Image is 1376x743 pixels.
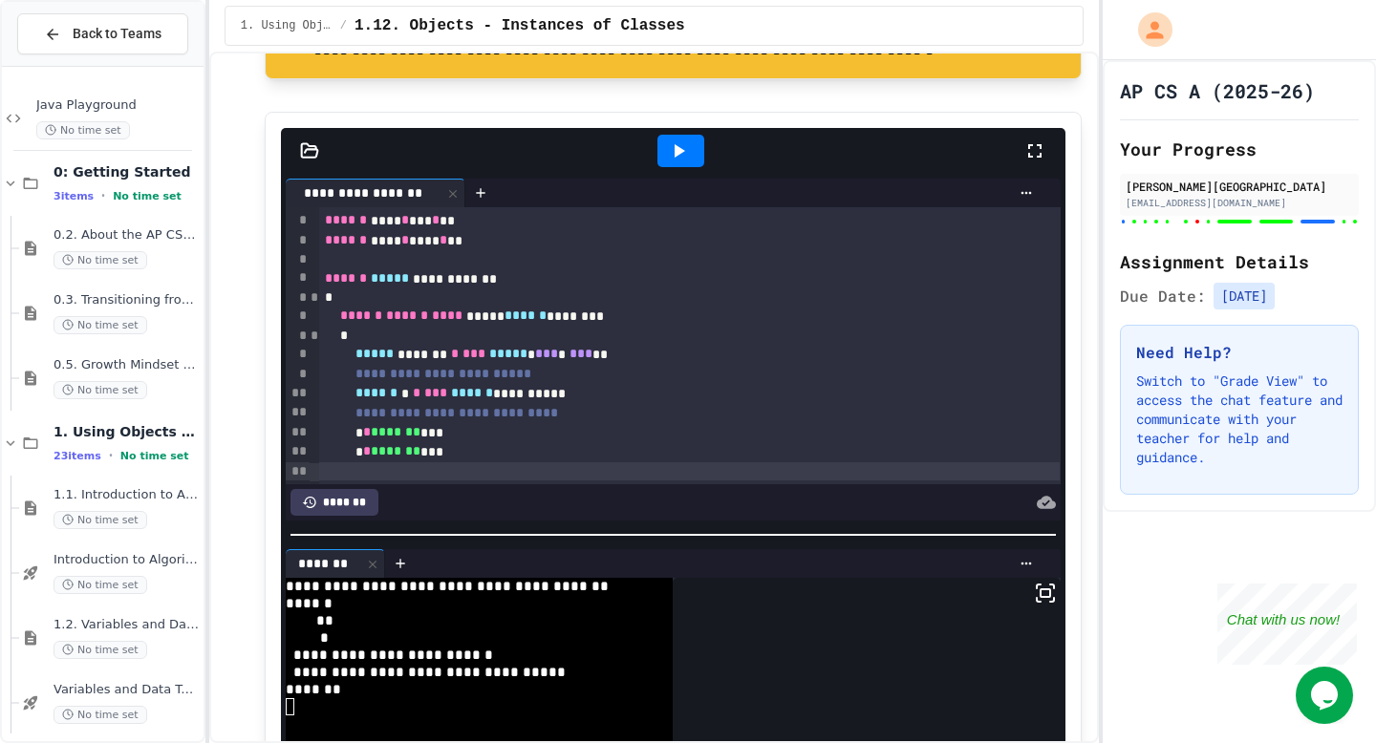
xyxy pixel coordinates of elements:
[1217,584,1357,665] iframe: chat widget
[54,227,200,244] span: 0.2. About the AP CSA Exam
[1136,371,1343,467] p: Switch to "Grade View" to access the chat feature and communicate with your teacher for help and ...
[36,121,130,139] span: No time set
[54,163,200,180] span: 0: Getting Started
[54,576,147,594] span: No time set
[54,357,200,373] span: 0.5. Growth Mindset and Pair Programming
[1126,196,1353,210] div: [EMAIL_ADDRESS][DOMAIN_NAME]
[54,641,147,659] span: No time set
[54,487,200,503] span: 1.1. Introduction to Algorithms, Programming, and Compilers
[54,190,94,202] span: 3 items
[241,18,333,33] span: 1. Using Objects and Methods
[1120,77,1315,104] h1: AP CS A (2025-26)
[54,251,147,269] span: No time set
[54,552,200,568] span: Introduction to Algorithms, Programming, and Compilers
[340,18,347,33] span: /
[1126,178,1353,195] div: [PERSON_NAME][GEOGRAPHIC_DATA]
[1214,283,1275,309] span: [DATE]
[17,13,188,54] button: Back to Teams
[1120,285,1206,308] span: Due Date:
[113,190,182,202] span: No time set
[1118,8,1177,52] div: My Account
[54,292,200,308] span: 0.3. Transitioning from AP CSP to AP CSA
[54,381,147,399] span: No time set
[54,450,101,462] span: 23 items
[101,188,105,203] span: •
[54,617,200,633] span: 1.2. Variables and Data Types
[355,14,685,37] span: 1.12. Objects - Instances of Classes
[1120,136,1359,162] h2: Your Progress
[109,448,113,463] span: •
[1120,248,1359,275] h2: Assignment Details
[36,97,200,114] span: Java Playground
[54,706,147,724] span: No time set
[54,423,200,440] span: 1. Using Objects and Methods
[54,682,200,698] span: Variables and Data Types - Quiz
[73,24,161,44] span: Back to Teams
[1296,667,1357,724] iframe: chat widget
[120,450,189,462] span: No time set
[1136,341,1343,364] h3: Need Help?
[54,316,147,334] span: No time set
[54,511,147,529] span: No time set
